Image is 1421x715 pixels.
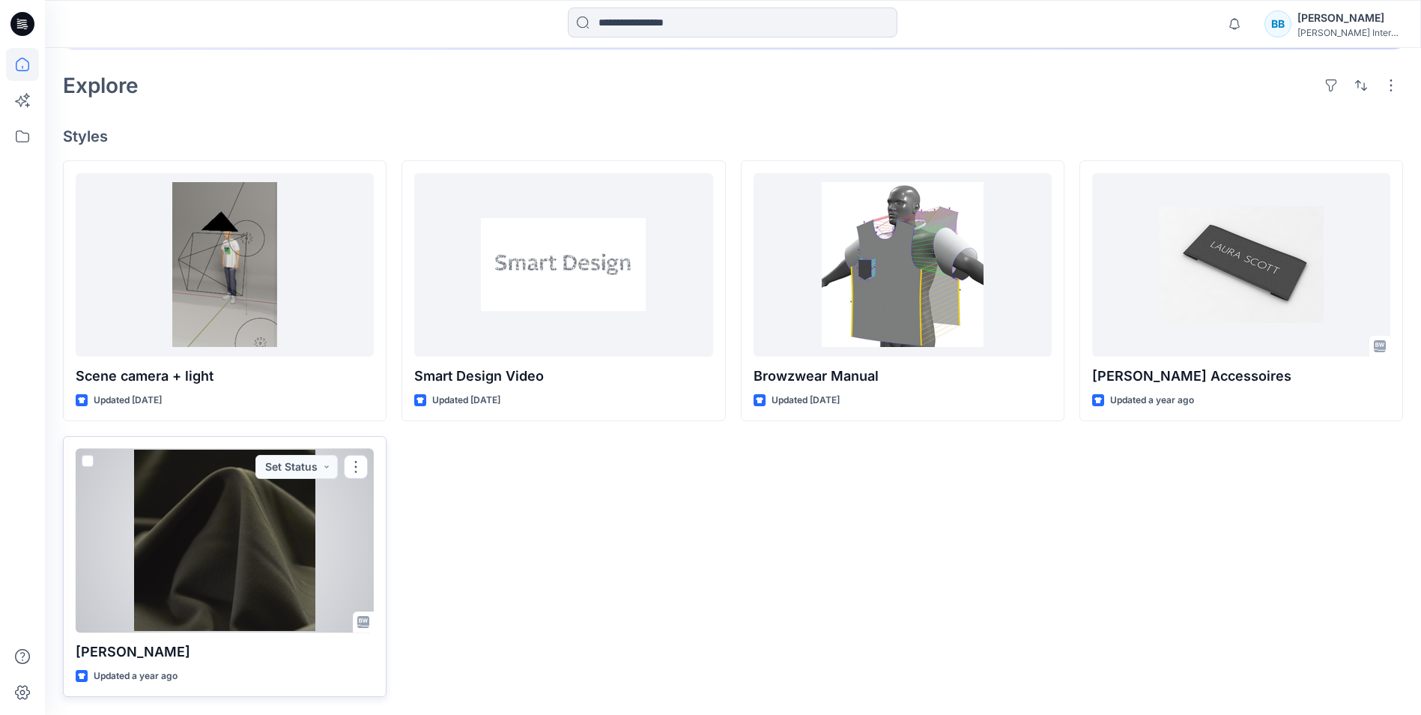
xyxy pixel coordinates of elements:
[432,393,500,408] p: Updated [DATE]
[414,366,712,387] p: Smart Design Video
[76,642,374,663] p: [PERSON_NAME]
[76,366,374,387] p: Scene camera + light
[1297,27,1402,38] div: [PERSON_NAME] International
[754,173,1052,357] a: Browzwear Manual
[94,393,162,408] p: Updated [DATE]
[1092,173,1390,357] a: Otto Accessoires
[1110,393,1194,408] p: Updated a year ago
[1264,10,1291,37] div: BB
[76,449,374,633] a: Otto Fabric
[63,127,1403,145] h4: Styles
[76,173,374,357] a: Scene camera + light
[772,393,840,408] p: Updated [DATE]
[754,366,1052,387] p: Browzwear Manual
[1092,366,1390,387] p: [PERSON_NAME] Accessoires
[414,173,712,357] a: Smart Design Video
[63,73,139,97] h2: Explore
[1297,9,1402,27] div: [PERSON_NAME]
[94,669,178,684] p: Updated a year ago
